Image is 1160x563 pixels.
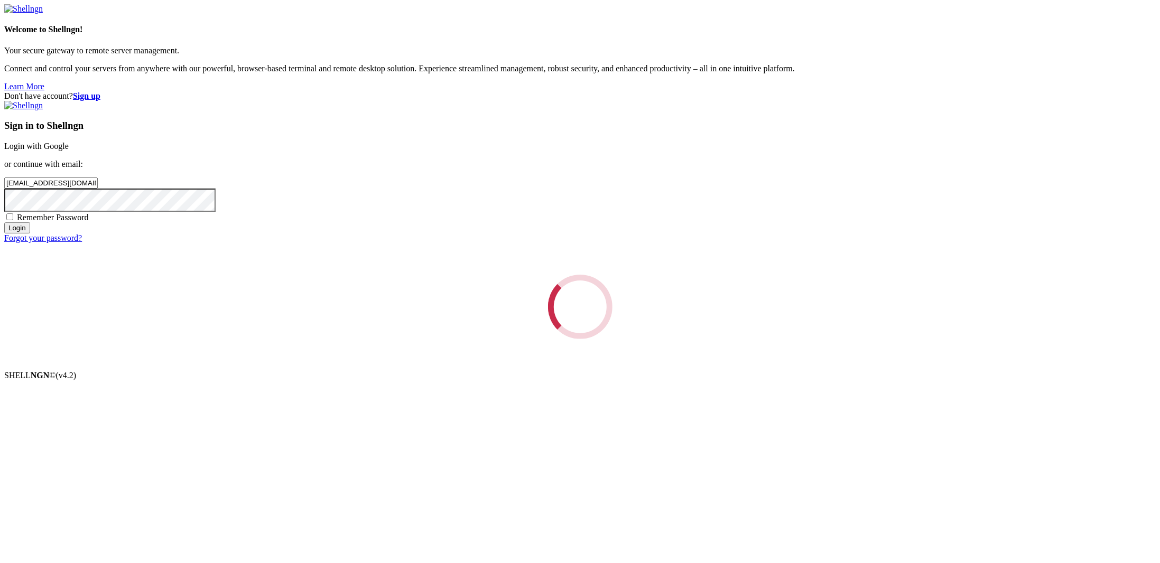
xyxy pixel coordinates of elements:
[4,142,69,151] a: Login with Google
[56,371,77,380] span: 4.2.0
[6,213,13,220] input: Remember Password
[4,159,1156,169] p: or continue with email:
[4,101,43,110] img: Shellngn
[4,25,1156,34] h4: Welcome to Shellngn!
[4,46,1156,55] p: Your secure gateway to remote server management.
[4,233,82,242] a: Forgot your password?
[4,177,98,189] input: Email address
[4,222,30,233] input: Login
[4,371,76,380] span: SHELL ©
[4,120,1156,132] h3: Sign in to Shellngn
[31,371,50,380] b: NGN
[4,91,1156,101] div: Don't have account?
[17,213,89,222] span: Remember Password
[4,82,44,91] a: Learn More
[4,4,43,14] img: Shellngn
[548,275,613,339] div: Loading...
[4,64,1156,73] p: Connect and control your servers from anywhere with our powerful, browser-based terminal and remo...
[73,91,100,100] a: Sign up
